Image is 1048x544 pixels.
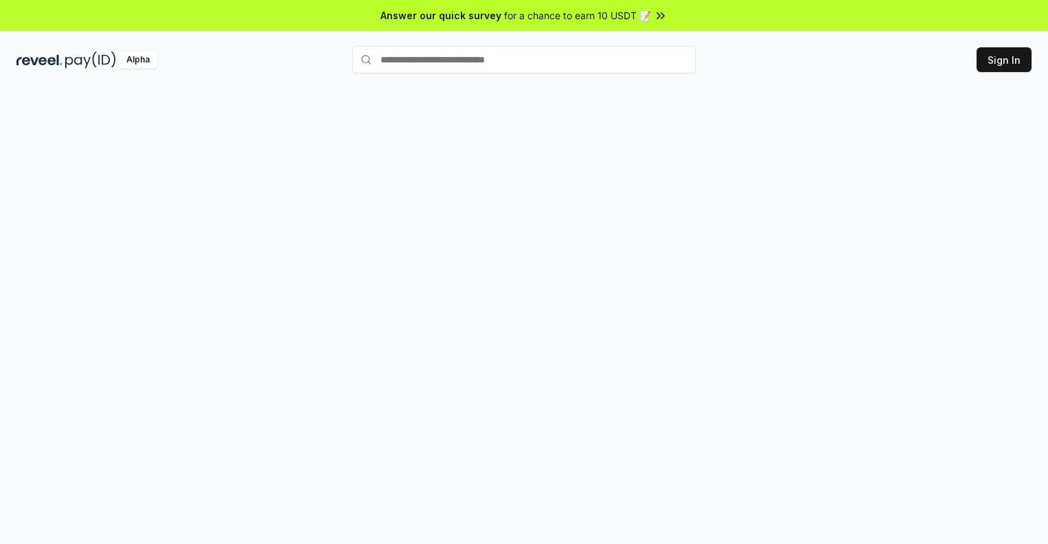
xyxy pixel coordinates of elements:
[119,51,157,69] div: Alpha
[380,8,501,23] span: Answer our quick survey
[16,51,62,69] img: reveel_dark
[65,51,116,69] img: pay_id
[977,47,1032,72] button: Sign In
[504,8,651,23] span: for a chance to earn 10 USDT 📝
